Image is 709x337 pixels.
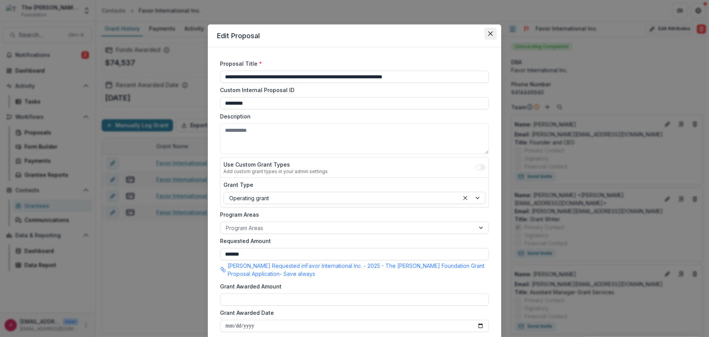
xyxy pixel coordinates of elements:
label: Program Areas [220,211,484,219]
label: Grant Awarded Date [220,309,484,317]
header: Edit Proposal [208,24,501,47]
label: Use Custom Grant Types [223,160,328,168]
label: Requested Amount [220,237,484,245]
label: Grant Type [223,181,481,189]
label: Custom Internal Proposal ID [220,86,484,94]
label: Proposal Title [220,60,484,68]
label: Description [220,112,484,120]
label: Grant Awarded Amount [220,282,484,290]
div: Clear selected options [461,193,470,203]
p: [PERSON_NAME] Requested in Favor International Inc. - 2025 - The [PERSON_NAME] Foundation Grant P... [228,262,489,278]
button: Close [484,28,497,40]
div: Add custom grant types in your admin settings [223,168,328,174]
